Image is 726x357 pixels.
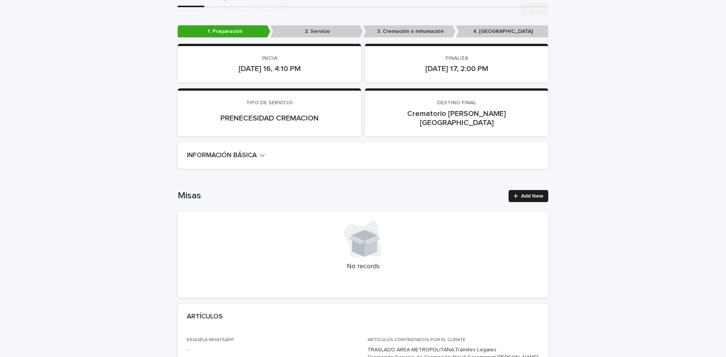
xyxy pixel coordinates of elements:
[521,193,543,199] span: Add New
[368,338,465,342] span: ARTICULOS CONTRATADOS POR EL CLIENTE
[187,313,223,321] h2: ARTÍCULOS
[178,190,504,201] h1: Misas
[445,56,468,61] span: FINALIZA
[509,190,548,202] a: Add New
[187,263,539,271] p: No records
[187,64,352,73] p: [DATE] 16, 4:10 PM
[178,4,286,15] h2: 237996 - [PERSON_NAME]
[437,100,476,105] span: DESTINO FINAL
[187,151,257,160] h2: INFORMACIÓN BÁSICA
[187,114,352,123] p: PRENECESIDAD CREMACION
[456,25,548,38] p: 4. [GEOGRAPHIC_DATA]
[178,25,270,38] p: 1. Preparación
[374,109,539,127] p: Crematorio [PERSON_NAME][GEOGRAPHIC_DATA]
[374,64,539,73] p: [DATE] 17, 2:00 PM
[187,338,234,342] span: ESQUELA WHATSAPP
[534,6,543,12] span: Edit
[262,56,277,61] span: INICIA
[187,151,265,160] button: INFORMACIÓN BÁSICA
[270,25,363,38] p: 2. Servicio
[521,3,548,15] button: Edit
[187,346,358,354] p: -
[246,100,293,105] span: TIPO DE SERVICIO
[363,25,456,38] p: 3. Cremación o Inhumación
